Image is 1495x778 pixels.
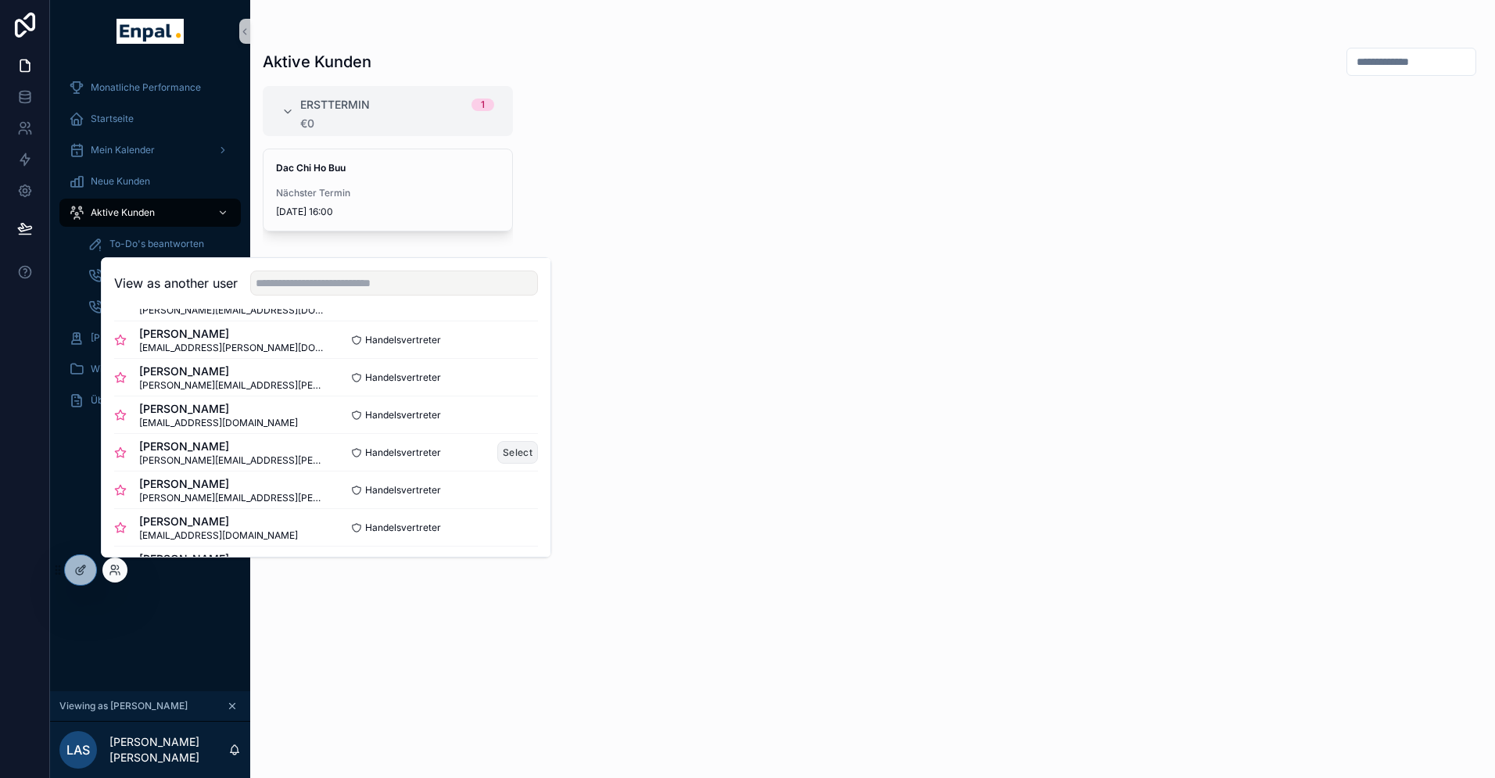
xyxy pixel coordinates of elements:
div: €0 [300,117,494,130]
img: App logo [117,19,183,44]
span: [PERSON_NAME][EMAIL_ADDRESS][DOMAIN_NAME] [139,304,326,317]
span: Nächster Termin [276,187,500,199]
span: [PERSON_NAME] [91,332,167,344]
span: [EMAIL_ADDRESS][PERSON_NAME][DOMAIN_NAME] [139,342,326,354]
span: [EMAIL_ADDRESS][DOMAIN_NAME] [139,417,298,429]
div: scrollable content [50,63,250,435]
span: Ersttermin [300,97,370,113]
h1: Aktive Kunden [263,51,371,73]
h2: View as another user [114,274,238,292]
span: [PERSON_NAME][EMAIL_ADDRESS][PERSON_NAME][DOMAIN_NAME] [139,379,326,392]
div: 1 [481,99,485,111]
span: [DATE] 16:00 [276,206,500,218]
span: Handelsvertreter [365,446,441,459]
a: Aktive Kunden [59,199,241,227]
span: Monatliche Performance [91,81,201,94]
span: [PERSON_NAME][EMAIL_ADDRESS][PERSON_NAME][DOMAIN_NAME] [139,492,326,504]
a: To-Do's beantworten [78,230,241,258]
button: Select [497,441,538,464]
span: [PERSON_NAME][EMAIL_ADDRESS][PERSON_NAME][DOMAIN_NAME] [139,454,326,467]
a: Abschlusstermine buchen [78,292,241,321]
span: To-Do's beantworten [109,238,204,250]
a: Neue Kunden [59,167,241,195]
span: Aktive Kunden [91,206,155,219]
a: Dac Chi Ho BuuNächster Termin[DATE] 16:00 [263,149,513,231]
span: LAS [66,740,90,759]
strong: Dac Chi Ho Buu [276,162,346,174]
span: [PERSON_NAME] [139,439,326,454]
a: Startseite [59,105,241,133]
span: Handelsvertreter [365,371,441,384]
span: [PERSON_NAME] [139,551,326,567]
span: Viewing as [PERSON_NAME] [59,700,188,712]
span: [PERSON_NAME] [139,514,298,529]
span: [PERSON_NAME] [139,476,326,492]
a: [PERSON_NAME] [59,324,241,352]
a: Wissensdatenbank [59,355,241,383]
span: [PERSON_NAME] [139,326,326,342]
a: Mein Kalender [59,136,241,164]
span: Mein Kalender [91,144,155,156]
a: Monatliche Performance [59,73,241,102]
a: Über mich [59,386,241,414]
span: Handelsvertreter [365,484,441,497]
span: [PERSON_NAME] [139,364,326,379]
span: Startseite [91,113,134,125]
span: Über mich [91,394,137,407]
span: Handelsvertreter [365,334,441,346]
span: [PERSON_NAME] [139,401,298,417]
a: Ersttermine buchen [78,261,241,289]
span: [EMAIL_ADDRESS][DOMAIN_NAME] [139,529,298,542]
span: Neue Kunden [91,175,150,188]
span: Handelsvertreter [365,409,441,421]
span: Handelsvertreter [365,522,441,534]
p: [PERSON_NAME] [PERSON_NAME] [109,734,228,765]
span: Wissensdatenbank [91,363,174,375]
